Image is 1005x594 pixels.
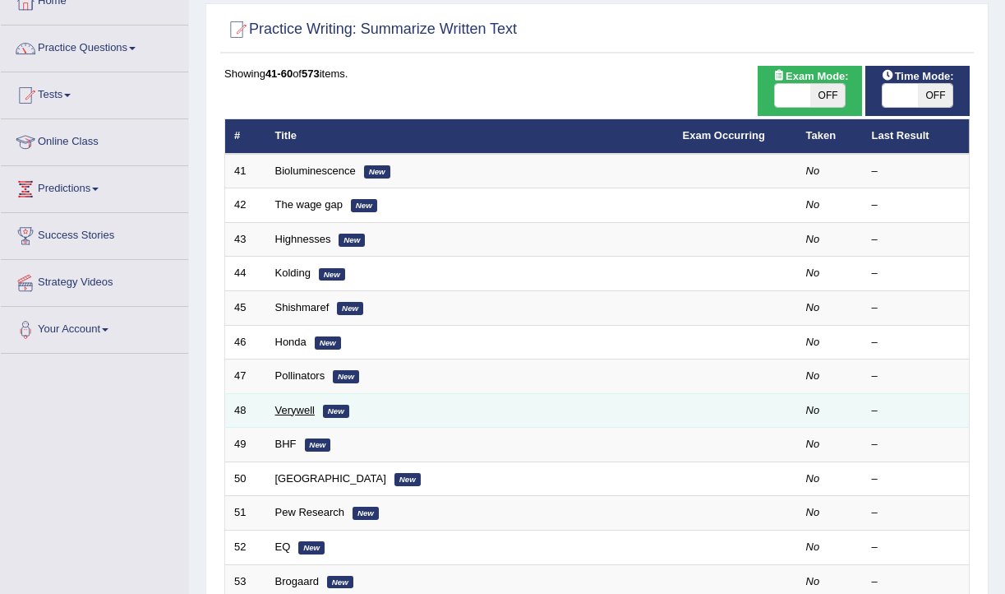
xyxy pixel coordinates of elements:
[806,575,820,587] em: No
[872,164,961,179] div: –
[225,393,266,428] td: 48
[394,473,421,486] em: New
[1,26,188,67] a: Practice Questions
[275,404,315,416] a: Verywell
[323,405,349,418] em: New
[225,291,266,326] td: 45
[305,439,331,452] em: New
[872,540,961,555] div: –
[1,307,188,348] a: Your Account
[806,404,820,416] em: No
[806,336,820,348] em: No
[872,266,961,281] div: –
[337,302,363,315] em: New
[806,506,820,518] em: No
[275,541,291,553] a: EQ
[875,67,961,85] span: Time Mode:
[275,233,331,245] a: Highnesses
[225,462,266,496] td: 50
[225,119,266,154] th: #
[224,66,970,81] div: Showing of items.
[275,198,343,211] a: The wage gap
[766,67,855,85] span: Exam Mode:
[225,257,266,291] td: 44
[810,84,846,107] span: OFF
[863,119,970,154] th: Last Result
[1,260,188,301] a: Strategy Videos
[353,507,379,520] em: New
[806,233,820,245] em: No
[275,506,345,518] a: Pew Research
[315,336,341,350] em: New
[333,370,359,383] em: New
[225,222,266,257] td: 43
[275,438,297,450] a: BHF
[225,188,266,223] td: 42
[224,17,517,42] h2: Practice Writing: Summarize Written Text
[872,300,961,316] div: –
[872,574,961,590] div: –
[225,496,266,531] td: 51
[872,437,961,452] div: –
[683,129,765,142] a: Exam Occurring
[225,154,266,188] td: 41
[275,267,311,279] a: Kolding
[225,530,266,564] td: 52
[872,369,961,384] div: –
[1,72,188,114] a: Tests
[298,541,325,555] em: New
[758,66,862,116] div: Show exams occurring in exams
[1,213,188,254] a: Success Stories
[302,67,320,80] b: 573
[1,119,188,160] a: Online Class
[872,471,961,487] div: –
[872,335,961,350] div: –
[275,336,307,348] a: Honda
[797,119,863,154] th: Taken
[265,67,293,80] b: 41-60
[225,325,266,360] td: 46
[364,165,390,179] em: New
[275,301,330,313] a: Shishmaref
[806,165,820,177] em: No
[806,301,820,313] em: No
[319,268,345,281] em: New
[806,438,820,450] em: No
[327,576,353,589] em: New
[275,369,325,382] a: Pollinators
[806,541,820,553] em: No
[339,234,365,247] em: New
[806,267,820,279] em: No
[351,199,377,212] em: New
[225,360,266,394] td: 47
[225,428,266,462] td: 49
[806,472,820,485] em: No
[918,84,953,107] span: OFF
[266,119,674,154] th: Title
[872,232,961,248] div: –
[1,166,188,207] a: Predictions
[872,505,961,521] div: –
[275,472,386,485] a: [GEOGRAPHIC_DATA]
[806,369,820,382] em: No
[806,198,820,211] em: No
[275,165,356,177] a: Bioluminescence
[275,575,319,587] a: Brogaard
[872,197,961,213] div: –
[872,403,961,419] div: –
